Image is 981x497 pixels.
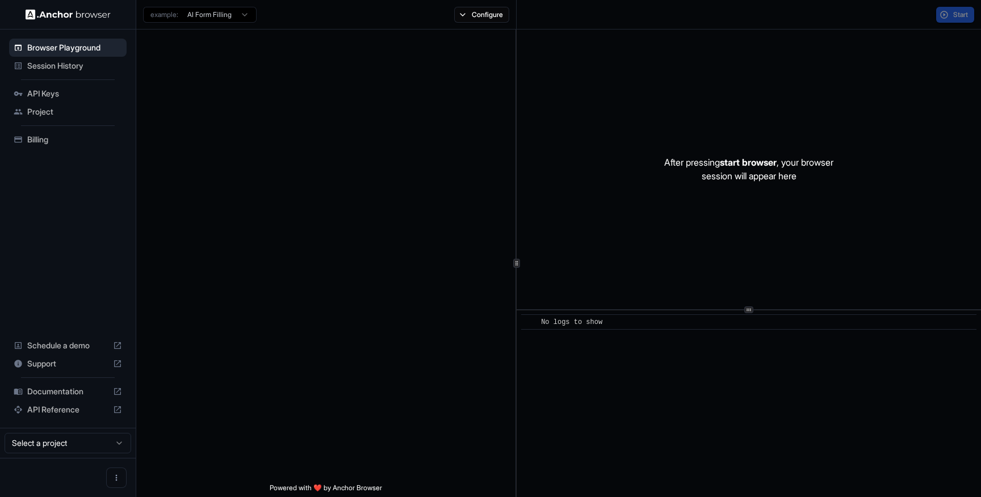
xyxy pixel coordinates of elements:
[9,103,127,121] div: Project
[720,157,777,168] span: start browser
[454,7,509,23] button: Configure
[9,130,127,149] div: Billing
[9,401,127,419] div: API Reference
[9,336,127,355] div: Schedule a demo
[26,9,111,20] img: Anchor Logo
[27,134,122,145] span: Billing
[527,317,533,328] span: ​
[541,318,602,326] span: No logs to show
[27,88,122,99] span: API Keys
[27,106,122,117] span: Project
[27,404,108,415] span: API Reference
[27,386,108,397] span: Documentation
[9,382,127,401] div: Documentation
[270,483,382,497] span: Powered with ❤️ by Anchor Browser
[106,467,127,488] button: Open menu
[27,358,108,369] span: Support
[9,355,127,373] div: Support
[9,39,127,57] div: Browser Playground
[150,10,178,19] span: example:
[27,42,122,53] span: Browser Playground
[9,85,127,103] div: API Keys
[664,155,833,183] p: After pressing , your browser session will appear here
[9,57,127,75] div: Session History
[27,60,122,71] span: Session History
[27,340,108,351] span: Schedule a demo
